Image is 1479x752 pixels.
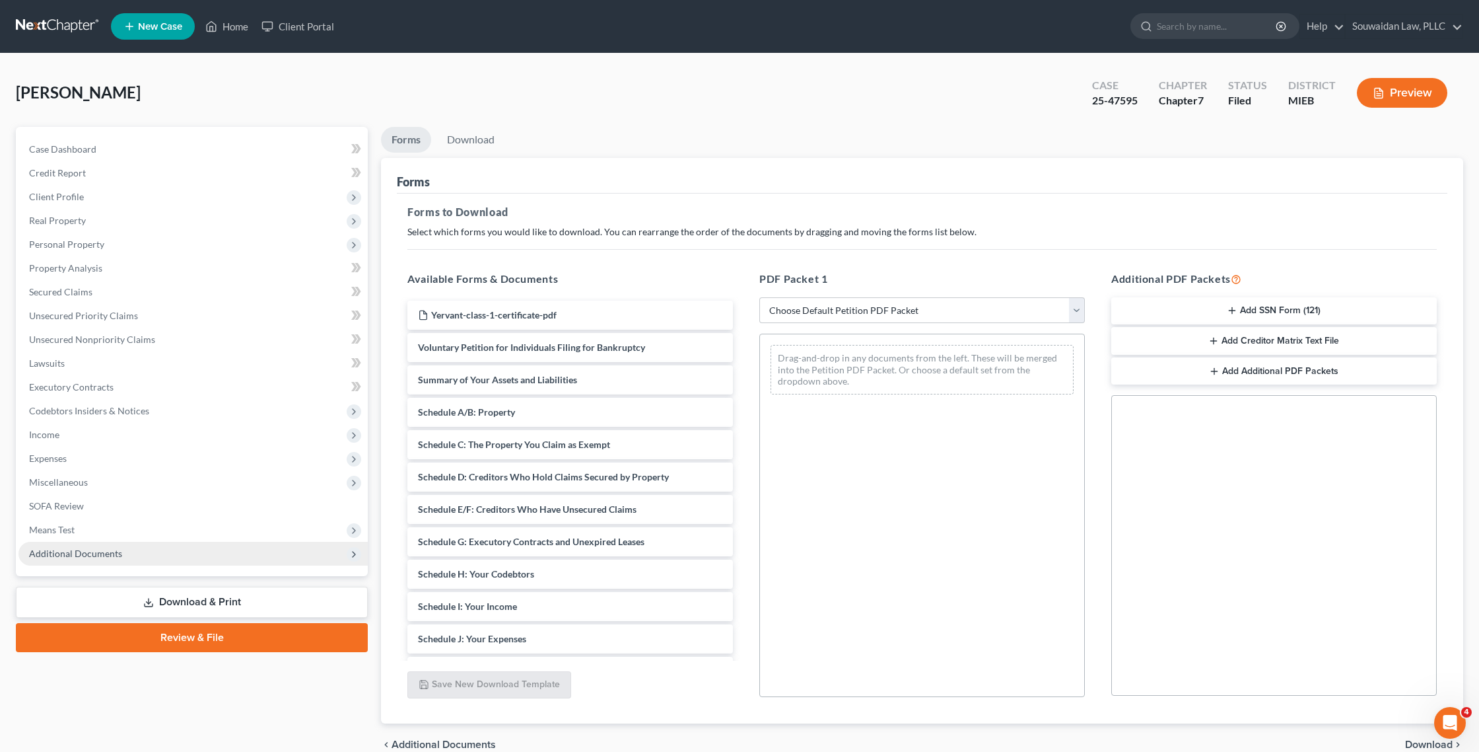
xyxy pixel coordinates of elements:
[18,161,368,185] a: Credit Report
[29,476,88,488] span: Miscellaneous
[418,374,577,385] span: Summary of Your Assets and Liabilities
[199,15,255,38] a: Home
[1288,93,1336,108] div: MIEB
[381,739,496,750] a: chevron_left Additional Documents
[1111,297,1437,325] button: Add SSN Form (121)
[29,310,138,321] span: Unsecured Priority Claims
[29,215,86,226] span: Real Property
[407,671,571,699] button: Save New Download Template
[418,601,517,612] span: Schedule I: Your Income
[29,239,104,250] span: Personal Property
[29,500,84,511] span: SOFA Review
[1453,739,1463,750] i: chevron_right
[29,548,122,559] span: Additional Documents
[29,357,65,369] span: Lawsuits
[255,15,341,38] a: Client Portal
[418,633,526,644] span: Schedule J: Your Expenses
[1357,78,1447,108] button: Preview
[1157,14,1278,38] input: Search by name...
[29,286,92,297] span: Secured Claims
[392,739,496,750] span: Additional Documents
[16,587,368,618] a: Download & Print
[29,524,75,535] span: Means Test
[407,271,733,287] h5: Available Forms & Documents
[436,127,505,153] a: Download
[418,504,636,515] span: Schedule E/F: Creditors Who Have Unsecured Claims
[1159,93,1207,108] div: Chapter
[1228,93,1267,108] div: Filed
[1092,78,1138,93] div: Case
[18,328,368,352] a: Unsecured Nonpriority Claims
[1111,271,1437,287] h5: Additional PDF Packets
[29,334,155,345] span: Unsecured Nonpriority Claims
[29,143,96,155] span: Case Dashboard
[1405,739,1463,750] button: Download chevron_right
[1405,739,1453,750] span: Download
[418,568,534,580] span: Schedule H: Your Codebtors
[29,191,84,202] span: Client Profile
[1434,707,1466,739] iframe: Intercom live chat
[1228,78,1267,93] div: Status
[138,22,182,32] span: New Case
[1159,78,1207,93] div: Chapter
[407,225,1437,239] p: Select which forms you would like to download. You can rearrange the order of the documents by dr...
[29,429,59,440] span: Income
[29,167,86,178] span: Credit Report
[18,256,368,280] a: Property Analysis
[1461,707,1472,718] span: 4
[407,204,1437,220] h5: Forms to Download
[29,453,67,464] span: Expenses
[418,342,645,353] span: Voluntary Petition for Individuals Filing for Bankruptcy
[418,471,669,482] span: Schedule D: Creditors Who Hold Claims Secured by Property
[18,280,368,304] a: Secured Claims
[381,127,431,153] a: Forms
[16,83,141,102] span: [PERSON_NAME]
[18,304,368,328] a: Unsecured Priority Claims
[29,405,149,416] span: Codebtors Insiders & Notices
[759,271,1085,287] h5: PDF Packet 1
[418,406,515,418] span: Schedule A/B: Property
[18,137,368,161] a: Case Dashboard
[1198,94,1204,106] span: 7
[29,381,114,393] span: Executory Contracts
[1092,93,1138,108] div: 25-47595
[418,536,644,547] span: Schedule G: Executory Contracts and Unexpired Leases
[16,623,368,652] a: Review & File
[1288,78,1336,93] div: District
[771,345,1074,395] div: Drag-and-drop in any documents from the left. These will be merged into the Petition PDF Packet. ...
[397,174,430,190] div: Forms
[1111,357,1437,385] button: Add Additional PDF Packets
[418,439,610,450] span: Schedule C: The Property You Claim as Exempt
[18,494,368,518] a: SOFA Review
[29,262,102,274] span: Property Analysis
[1346,15,1462,38] a: Souwaidan Law, PLLC
[431,309,557,320] span: Yervant-class-1-certificate-pdf
[381,739,392,750] i: chevron_left
[1300,15,1344,38] a: Help
[18,352,368,375] a: Lawsuits
[1111,327,1437,355] button: Add Creditor Matrix Text File
[18,375,368,399] a: Executory Contracts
